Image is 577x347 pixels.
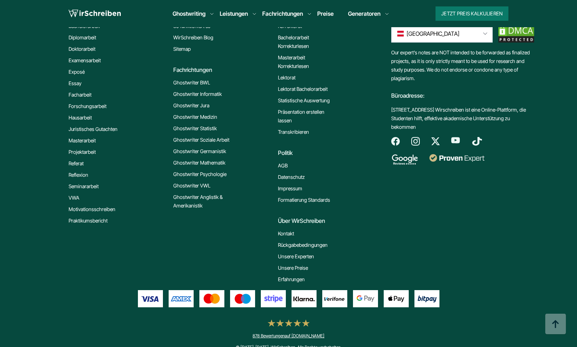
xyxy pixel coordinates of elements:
[317,10,334,17] a: Preise
[278,73,295,82] a: Lektorat
[173,181,210,190] a: Ghostwriter VWL
[262,9,303,18] a: Fachrichtungen
[278,275,305,284] a: Erfahrungen
[173,45,191,53] a: Sitemap
[407,29,459,38] span: [GEOGRAPHIC_DATA]
[169,290,194,307] img: Amex
[220,9,248,18] a: Leistungen
[278,196,330,204] a: Formatierung Standards
[173,33,213,42] a: WirSchreiben Blog
[69,45,95,53] a: Doktorarbeit
[253,333,324,338] a: Kundenbewertungen & Erfahrungen zu Akad-Eule.de. Mehr Infos anzeigen.
[69,205,115,214] a: Motivationsschreiben
[173,78,210,87] a: Ghostwriter BWL
[278,96,330,105] a: Statistische Auswertung
[278,216,377,225] div: Über WirSchreiben
[391,154,418,165] img: google reviews
[173,65,272,74] div: Fachrichtungen
[261,290,286,307] img: Stripe
[391,137,400,146] img: facebook
[278,161,288,170] a: AGB
[391,48,534,137] div: Our expert's notes are NOT intended to be forwarded as finalized projects, as it is only strictly...
[138,290,163,307] img: Visa
[69,68,85,76] a: Exposé
[69,159,84,168] a: Referat
[278,148,377,157] div: Politik
[278,184,302,193] a: Impressum
[69,79,81,88] a: Essay
[69,194,79,202] a: VWA
[69,102,106,111] a: Forschungsarbeit
[414,290,439,307] img: Bitpay
[173,90,222,98] a: Ghostwriter Informatik
[278,128,309,136] a: Transkribieren
[278,252,314,261] a: Unsere Experten
[278,53,335,70] a: Masterarbeit Korrekturlesen
[173,101,209,110] a: Ghostwriter Jura
[545,314,566,335] img: button top
[69,148,96,156] a: Projektarbeit
[278,229,294,238] a: Kontakt
[278,173,305,181] a: Datenschutz
[348,9,380,18] a: Generatoren
[173,147,226,156] a: Ghostwriter Germanistik
[69,136,96,145] a: Masterarbeit
[173,136,229,144] a: Ghostwriter Soziale Arbeit
[173,124,217,133] a: Ghostwriter Statistik
[69,182,99,191] a: Seminararbeit
[69,33,96,42] a: Diplomarbeit
[173,193,230,210] a: Ghostwriter Anglistik & Amerikanistik
[69,91,91,99] a: Facharbeit
[431,137,440,146] img: twitter
[173,158,225,167] a: Ghostwriter Mathematik
[69,216,108,225] a: Praktikumsbericht
[285,333,324,338] span: auf [DOMAIN_NAME]
[411,137,420,146] img: instagram
[173,9,205,18] a: Ghostwriting
[199,290,224,307] img: Mastercard
[69,125,118,133] a: Juristisches Gutachten
[429,154,484,162] img: proven expert
[69,56,101,65] a: Examensarbeit
[451,137,460,143] img: youtube
[69,171,88,179] a: Reflexion
[278,33,335,50] a: Bachelorarbeit Korrekturlesen
[69,8,121,19] img: logo wirschreiben
[353,290,378,307] img: GooglePay
[436,6,508,21] button: Jetzt Preis kalkulieren
[173,170,227,179] a: Ghostwriter Psychologie
[384,290,409,307] img: ApplePay
[230,290,255,307] img: Maestro
[498,25,534,43] img: dmca
[173,113,217,121] a: Ghostwriter Medizin
[292,290,317,307] img: Klarna
[278,108,335,125] a: Präsentation erstellen lassen
[471,137,483,146] img: tiktok
[278,264,308,272] a: Unsere Preise
[322,290,347,307] img: Verifone
[391,83,534,106] div: Büroadresse:
[278,241,328,249] a: Rückgabebedingungen
[278,85,328,93] a: Lektorat Bachelorarbeit
[69,113,92,122] a: Hausarbeit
